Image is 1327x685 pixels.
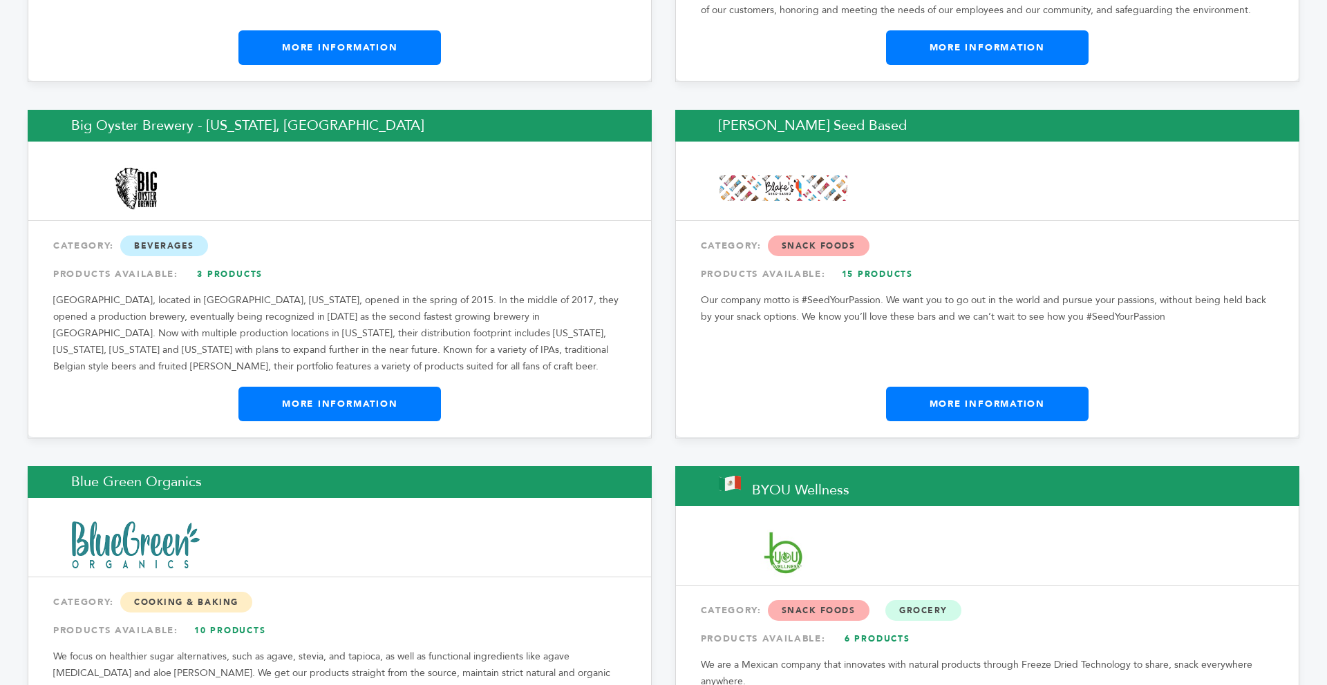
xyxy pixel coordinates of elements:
h2: BYOU Wellness [675,466,1299,506]
a: 10 Products [182,618,279,643]
div: CATEGORY: [53,590,626,615]
p: [GEOGRAPHIC_DATA], located in [GEOGRAPHIC_DATA], [US_STATE], opened in the spring of 2015. In the... [53,292,626,375]
a: 6 Products [829,626,925,651]
div: PRODUCTS AVAILABLE: [53,618,626,643]
img: Blue Green Organics [72,521,200,568]
div: CATEGORY: [701,598,1274,623]
span: Grocery [885,600,961,621]
img: BYOU Wellness [719,530,847,577]
h2: Blue Green Organics [28,466,652,498]
span: Cooking & Baking [120,592,252,612]
a: More Information [238,30,441,65]
p: Our company motto is #SeedYourPassion. We want you to go out in the world and pursue your passion... [701,292,1274,325]
span: Beverages [120,235,208,256]
img: Blake's Seed Based [719,175,847,201]
a: 3 Products [182,262,279,287]
div: CATEGORY: [53,233,626,258]
a: More Information [886,387,1089,421]
h2: [PERSON_NAME] Seed Based [675,110,1299,142]
a: 15 Products [829,262,925,287]
img: Big Oyster Brewery - Delaware, USA [72,165,200,212]
div: PRODUCTS AVAILABLE: [701,262,1274,287]
div: PRODUCTS AVAILABLE: [53,262,626,287]
a: More Information [886,30,1089,65]
div: PRODUCTS AVAILABLE: [701,626,1274,651]
span: Snack Foods [768,235,869,256]
a: More Information [238,387,441,421]
img: This brand is from Mexico (MX) [719,476,741,491]
span: Snack Foods [768,600,869,621]
h2: Big Oyster Brewery - [US_STATE], [GEOGRAPHIC_DATA] [28,110,652,142]
div: CATEGORY: [701,233,1274,258]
